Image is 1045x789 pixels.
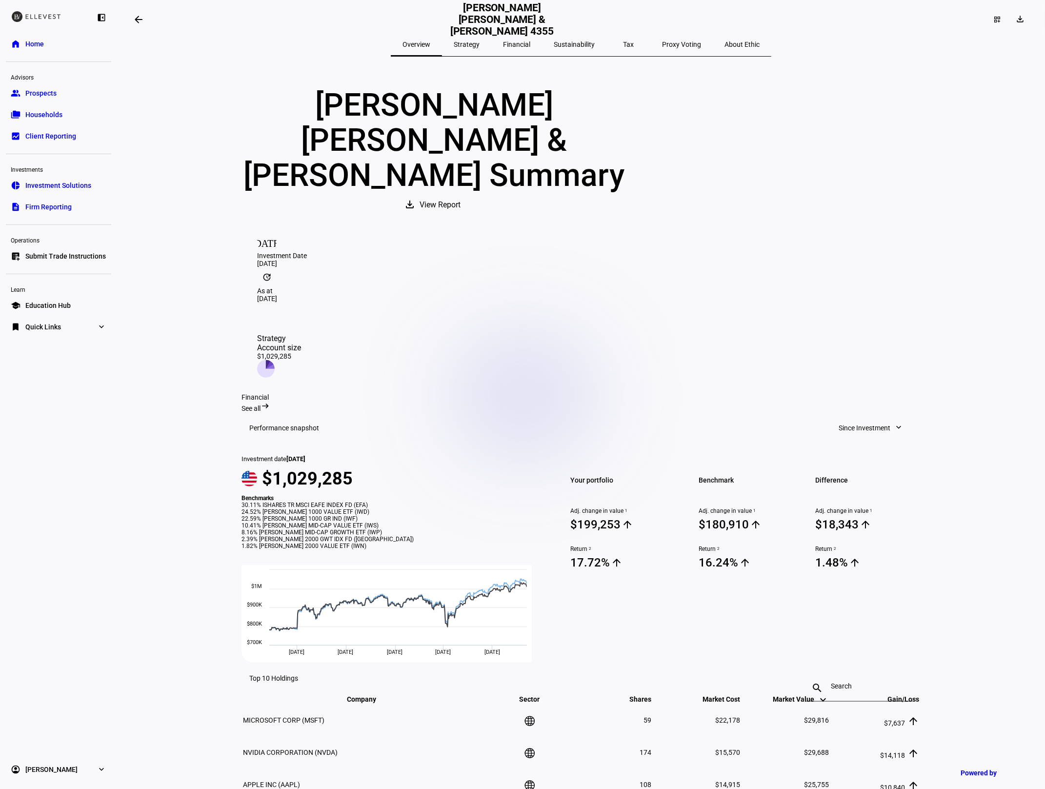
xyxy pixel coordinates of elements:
[241,522,543,529] div: 10.41% [PERSON_NAME] MID-CAP VALUE ETF (IWS)
[257,267,277,287] mat-icon: update
[894,423,904,432] mat-icon: expand_more
[873,695,919,703] span: Gain/Loss
[715,781,740,789] span: $14,915
[241,529,543,536] div: 8.16% [PERSON_NAME] MID-CAP GROWTH ETF (IWP)
[257,334,301,343] div: Strategy
[849,557,861,568] mat-icon: arrow_upward
[993,16,1001,23] mat-icon: dashboard_customize
[11,131,20,141] eth-mat-symbol: bid_landscape
[243,716,324,724] span: MICROSOFT CORP (MSFT)
[25,181,91,190] span: Investment Solutions
[829,418,913,438] button: Since Investment
[257,232,277,252] mat-icon: [DATE]
[11,88,20,98] eth-mat-symbol: group
[6,105,111,124] a: folder_copyHouseholds
[715,716,740,724] span: $22,178
[817,694,829,706] mat-icon: keyboard_arrow_down
[251,583,262,589] text: $1M
[6,233,111,246] div: Operations
[257,352,301,360] div: $1,029,285
[241,508,543,515] div: 24.52% [PERSON_NAME] 1000 VALUE ETF (IWD)
[1016,14,1025,24] mat-icon: download
[261,401,270,411] mat-icon: arrow_right_alt
[623,507,627,514] sup: 1
[6,34,111,54] a: homeHome
[907,715,919,727] mat-icon: arrow_upward
[570,473,675,487] span: Your portfolio
[884,719,905,727] span: $7,637
[805,682,829,694] mat-icon: search
[25,301,71,310] span: Education Hub
[570,507,675,514] span: Adj. change in value
[804,781,829,789] span: $25,755
[338,649,354,655] span: [DATE]
[724,41,760,48] span: About Ethic
[6,70,111,83] div: Advisors
[11,765,20,774] eth-mat-symbol: account_circle
[699,555,804,570] span: 16.24%
[394,193,474,217] button: View Report
[716,546,720,552] sup: 2
[286,455,305,463] span: [DATE]
[454,41,480,48] span: Strategy
[241,536,543,543] div: 2.39% [PERSON_NAME] 2000 GWT IDX FD ([GEOGRAPHIC_DATA])
[262,468,353,489] span: $1,029,285
[860,519,872,530] mat-icon: arrow_upward
[11,251,20,261] eth-mat-symbol: list_alt_add
[715,749,740,756] span: $15,570
[816,517,921,532] span: $18,343
[387,649,402,655] span: [DATE]
[257,260,905,267] div: [DATE]
[643,716,651,724] span: 59
[6,176,111,195] a: pie_chartInvestment Solutions
[623,41,634,48] span: Tax
[241,495,543,502] div: Benchmarks
[241,515,543,522] div: 22.59% [PERSON_NAME] 1000 GR IND (IWF)
[6,197,111,217] a: descriptionFirm Reporting
[880,751,905,759] span: $14,118
[404,199,416,210] mat-icon: download
[25,322,61,332] span: Quick Links
[640,749,651,756] span: 174
[752,507,756,514] sup: 1
[25,202,72,212] span: Firm Reporting
[25,110,62,120] span: Households
[699,473,804,487] span: Benchmark
[25,131,76,141] span: Client Reporting
[97,13,106,22] eth-mat-symbol: left_panel_close
[816,546,921,552] span: Return
[6,83,111,103] a: groupProspects
[611,557,623,568] mat-icon: arrow_upward
[839,418,890,438] span: Since Investment
[257,343,301,352] div: Account size
[257,295,905,303] div: [DATE]
[430,2,574,37] h2: [PERSON_NAME] [PERSON_NAME] & [PERSON_NAME] 4355
[247,639,262,646] text: $700K
[241,393,921,401] div: Financial
[25,765,78,774] span: [PERSON_NAME]
[640,781,651,789] span: 108
[241,405,261,412] span: See all
[11,202,20,212] eth-mat-symbol: description
[739,557,751,568] mat-icon: arrow_upward
[956,764,1030,782] a: Powered by
[512,695,547,703] span: Sector
[247,621,262,627] text: $800K
[133,14,144,25] mat-icon: arrow_backwards
[249,674,298,682] eth-data-table-title: Top 10 Holdings
[241,543,543,549] div: 1.82% [PERSON_NAME] 2000 VALUE ETF (IWN)
[662,41,701,48] span: Proxy Voting
[554,41,595,48] span: Sustainability
[241,455,543,463] div: Investment date
[241,502,543,508] div: 30.11% ISHARES TR MSCI EAFE INDEX FD (EFA)
[816,555,921,570] span: 1.48%
[622,519,633,530] mat-icon: arrow_upward
[831,682,887,690] input: Search
[347,695,391,703] span: Company
[11,39,20,49] eth-mat-symbol: home
[249,424,319,432] h3: Performance snapshot
[699,517,804,532] span: $180,910
[243,749,338,756] span: NVIDIA CORPORATION (NVDA)
[750,519,762,530] mat-icon: arrow_upward
[816,473,921,487] span: Difference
